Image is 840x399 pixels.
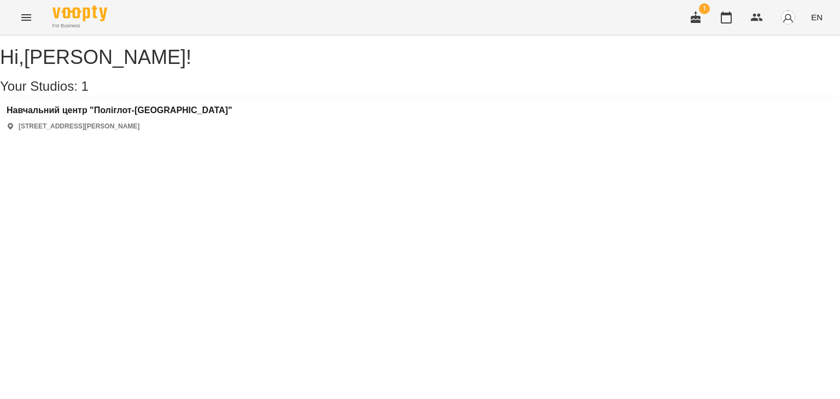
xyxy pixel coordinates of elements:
[7,105,232,115] a: Навчальний центр "Поліглот-[GEOGRAPHIC_DATA]"
[19,122,139,131] p: [STREET_ADDRESS][PERSON_NAME]
[52,22,107,30] span: For Business
[807,7,827,27] button: EN
[811,11,822,23] span: EN
[52,5,107,21] img: Voopty Logo
[81,79,89,93] span: 1
[13,4,39,31] button: Menu
[780,10,796,25] img: avatar_s.png
[699,3,710,14] span: 1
